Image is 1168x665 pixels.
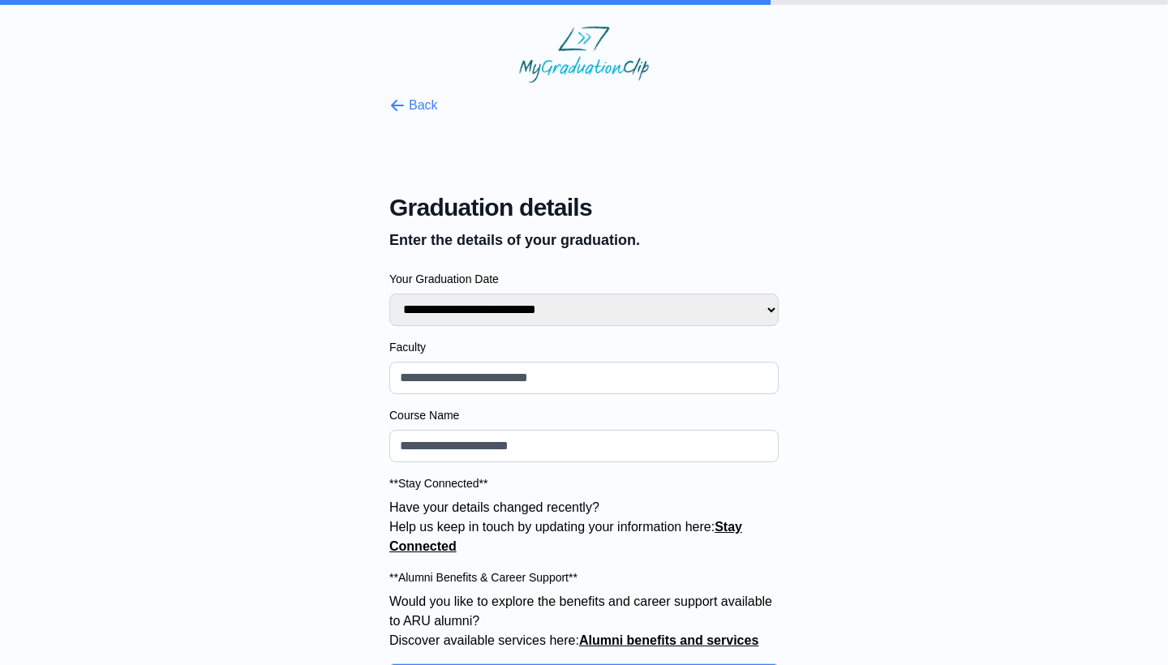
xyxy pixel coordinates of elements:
[389,96,438,115] button: Back
[389,229,779,251] p: Enter the details of your graduation.
[389,407,779,423] label: Course Name
[389,569,779,586] label: **Alumni Benefits & Career Support**
[389,498,779,556] p: Have your details changed recently? Help us keep in touch by updating your information here:
[519,26,649,83] img: MyGraduationClip
[389,520,742,553] a: Stay Connected
[389,193,779,222] span: Graduation details
[389,271,779,287] label: Your Graduation Date
[389,339,779,355] label: Faculty
[579,633,758,647] a: Alumni benefits and services
[389,592,779,650] p: Would you like to explore the benefits and career support available to ARU alumni? Discover avail...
